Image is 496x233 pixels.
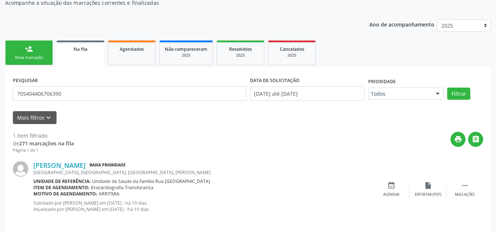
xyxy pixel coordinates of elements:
i: event_available [387,181,395,190]
p: Solicitado por [PERSON_NAME] em [DATE] - há 19 dias Atualizado por [PERSON_NAME] em [DATE] - há 1... [33,200,373,212]
button: Mais filtroskeyboard_arrow_down [13,111,57,124]
span: Ecocardiografia Transtoracica [91,184,153,191]
input: Selecione um intervalo [250,86,365,101]
span: Todos [371,90,428,98]
div: Agendar [383,192,399,197]
span: Não compareceram [165,46,207,52]
input: Nome, CNS [13,86,246,101]
strong: 271 marcações na fila [19,140,74,147]
label: PESQUISAR [13,75,38,86]
div: Exportar (PDF) [415,192,441,197]
i:  [461,181,469,190]
div: [GEOGRAPHIC_DATA], [GEOGRAPHIC_DATA], [GEOGRAPHIC_DATA], [PERSON_NAME] [33,169,373,176]
b: Unidade de referência: [33,178,91,184]
div: 2025 [222,53,259,58]
span: Unidade de Saude da Familia Rua [GEOGRAPHIC_DATA] [92,178,210,184]
span: Agendados [120,46,144,52]
div: Nova marcação [11,55,47,60]
span: Resolvidos [229,46,252,52]
div: de [13,140,74,147]
i: print [454,135,462,143]
div: 2025 [165,53,207,58]
div: Página 1 de 1 [13,147,74,153]
a: [PERSON_NAME] [33,161,86,169]
b: Item de agendamento: [33,184,90,191]
span: Baixa Prioridade [88,161,127,169]
button: Filtrar [447,88,470,100]
div: person_add [25,45,33,53]
label: DATA DE SOLICITAÇÃO [250,75,300,86]
div: Mais ações [455,192,475,197]
button: print [450,132,466,147]
div: 2025 [274,53,310,58]
span: Cancelados [280,46,304,52]
span: ARRITMIA. [99,191,120,197]
label: Prioridade [368,76,396,88]
i: insert_drive_file [424,181,432,190]
i: keyboard_arrow_down [44,114,53,122]
i:  [472,135,480,143]
div: 1 item filtrado [13,132,74,140]
button:  [468,132,483,147]
img: img [13,161,28,177]
p: Ano de acompanhamento [369,20,434,29]
span: Na fila [73,46,87,52]
b: Motivo de agendamento: [33,191,97,197]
